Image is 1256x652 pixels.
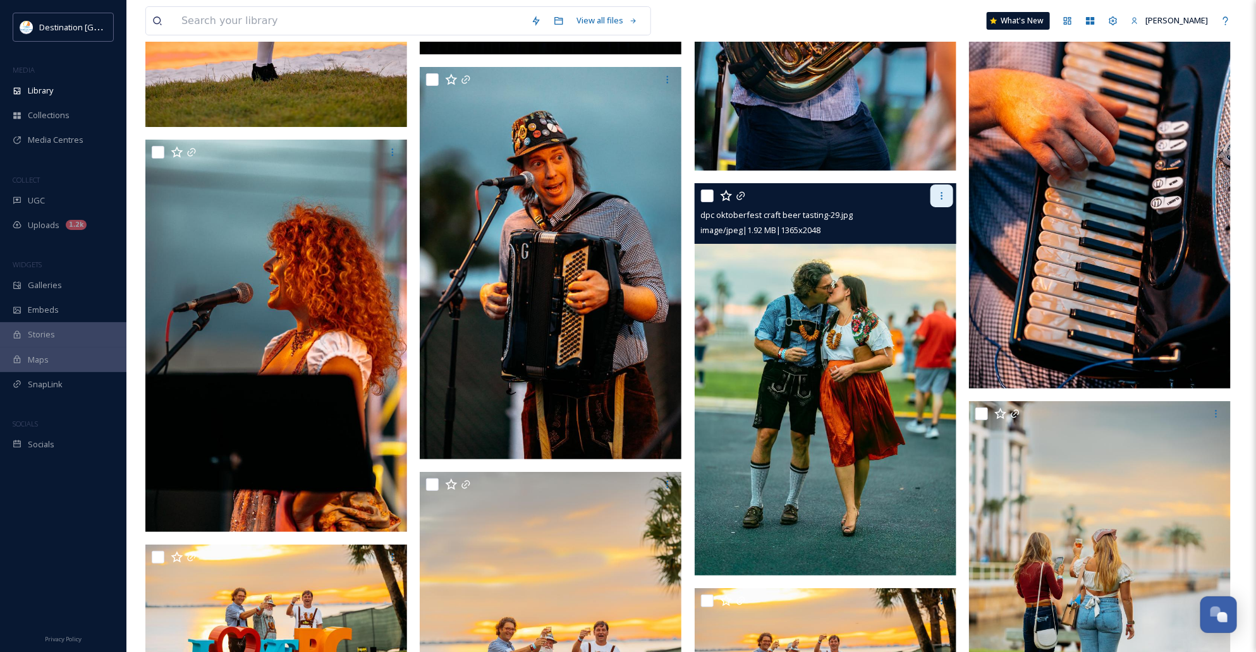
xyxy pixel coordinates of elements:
[45,631,82,646] a: Privacy Policy
[39,21,165,33] span: Destination [GEOGRAPHIC_DATA]
[145,140,407,532] img: dpc oktoberfest craft beer tasting-32.jpg
[570,8,644,33] a: View all files
[13,260,42,269] span: WIDGETS
[28,279,62,291] span: Galleries
[987,12,1050,30] a: What's New
[45,635,82,643] span: Privacy Policy
[28,354,49,366] span: Maps
[28,378,63,390] span: SnapLink
[13,419,38,428] span: SOCIALS
[28,304,59,316] span: Embeds
[20,21,33,33] img: download.png
[28,109,70,121] span: Collections
[175,7,525,35] input: Search your library
[66,220,87,230] div: 1.2k
[13,175,40,184] span: COLLECT
[1200,596,1237,633] button: Open Chat
[28,438,54,450] span: Socials
[695,183,956,576] img: dpc oktoberfest craft beer tasting-29.jpg
[1125,8,1214,33] a: [PERSON_NAME]
[28,134,83,146] span: Media Centres
[28,85,53,97] span: Library
[13,65,35,75] span: MEDIA
[28,329,55,341] span: Stories
[701,209,853,220] span: dpc oktoberfest craft beer tasting-29.jpg
[701,224,821,236] span: image/jpeg | 1.92 MB | 1365 x 2048
[420,67,681,459] img: dpc oktoberfest craft beer tasting-31.jpg
[28,195,45,207] span: UGC
[28,219,59,231] span: Uploads
[1145,15,1208,26] span: [PERSON_NAME]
